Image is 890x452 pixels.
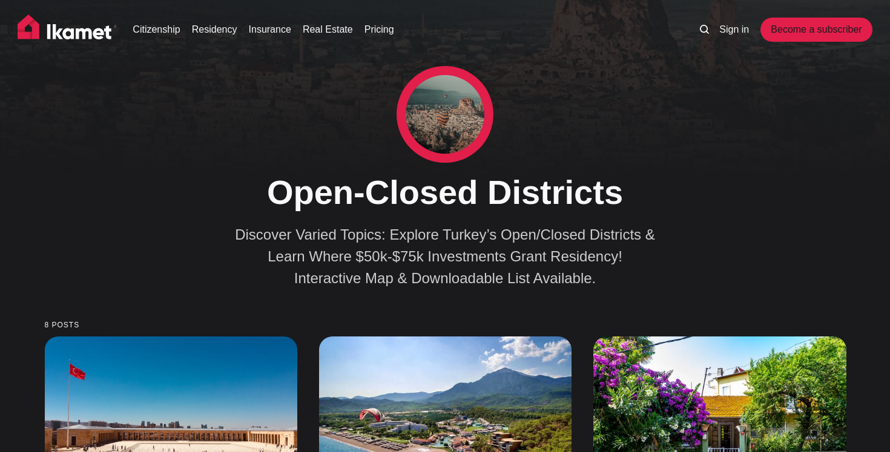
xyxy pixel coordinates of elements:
p: Discover Varied Topics: Explore Turkey’s Open/Closed Districts & Learn Where $50k-$75k Investment... [233,224,657,289]
a: Insurance [249,22,291,37]
img: Ikamet home [18,15,117,45]
a: Real Estate [303,22,353,37]
a: Citizenship [133,22,180,37]
h1: Open-Closed Districts [221,172,669,212]
img: Open-Closed Districts [406,75,484,154]
a: Sign in [719,22,749,37]
a: Become a subscriber [760,18,872,42]
small: 8 posts [45,321,846,329]
a: Pricing [364,22,394,37]
a: Residency [192,22,237,37]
